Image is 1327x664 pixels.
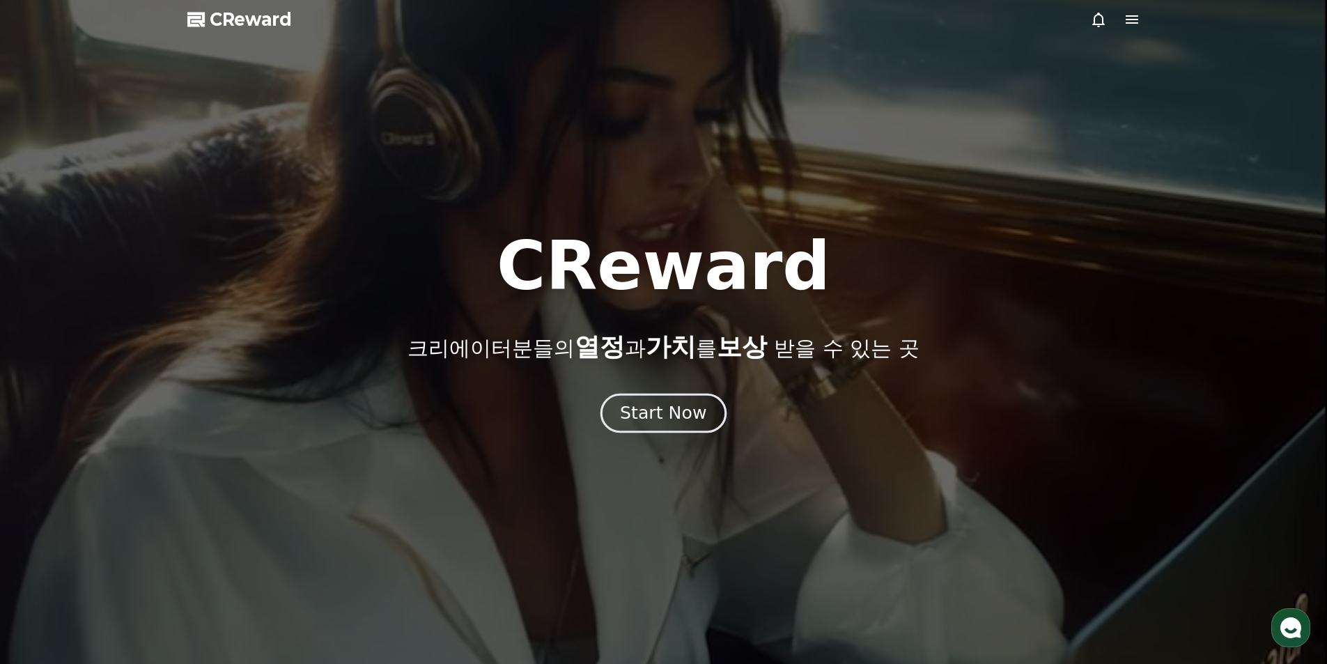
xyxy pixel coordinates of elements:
span: CReward [210,8,292,31]
a: 설정 [180,442,267,477]
span: 설정 [215,463,232,474]
span: 대화 [127,463,144,474]
a: Start Now [603,408,724,422]
a: 홈 [4,442,92,477]
span: 홈 [44,463,52,474]
h1: CReward [497,233,830,300]
div: Start Now [620,401,706,425]
a: CReward [187,8,292,31]
span: 가치 [646,332,696,361]
span: 열정 [575,332,625,361]
button: Start Now [600,393,727,433]
span: 보상 [717,332,767,361]
a: 대화 [92,442,180,477]
p: 크리에이터분들의 과 를 받을 수 있는 곳 [408,333,919,361]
